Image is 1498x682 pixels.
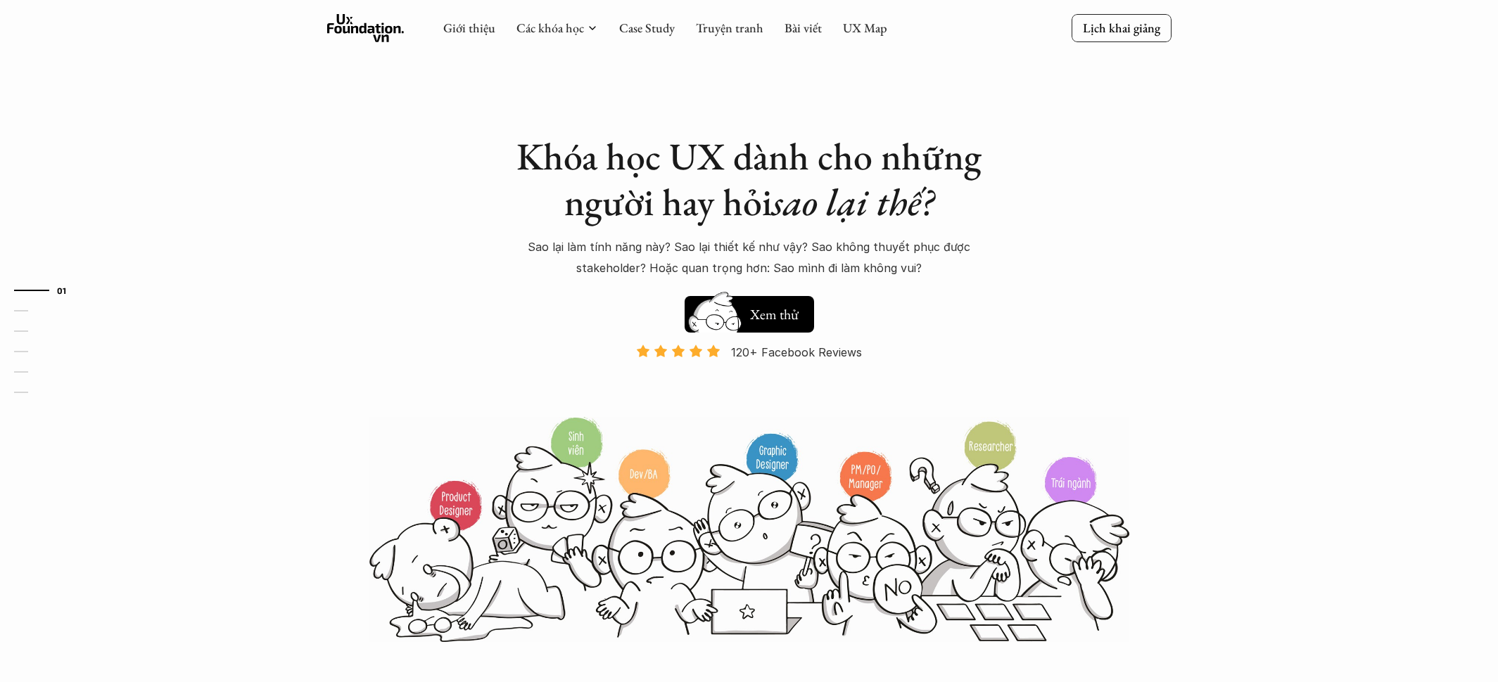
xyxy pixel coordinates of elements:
p: Lịch khai giảng [1083,20,1160,36]
a: UX Map [843,20,887,36]
a: Xem thử [685,289,814,333]
a: Case Study [619,20,675,36]
a: 120+ Facebook Reviews [624,344,875,415]
a: 01 [14,282,81,299]
a: Truyện tranh [696,20,763,36]
p: Sao lại làm tính năng này? Sao lại thiết kế như vậy? Sao không thuyết phục được stakeholder? Hoặc... [503,236,996,279]
p: 120+ Facebook Reviews [731,342,862,363]
strong: 01 [57,285,67,295]
a: Các khóa học [516,20,584,36]
h1: Khóa học UX dành cho những người hay hỏi [503,134,996,225]
a: Bài viết [785,20,822,36]
h5: Xem thử [748,304,800,324]
a: Lịch khai giảng [1072,14,1172,41]
em: sao lại thế? [772,177,934,226]
a: Giới thiệu [443,20,495,36]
